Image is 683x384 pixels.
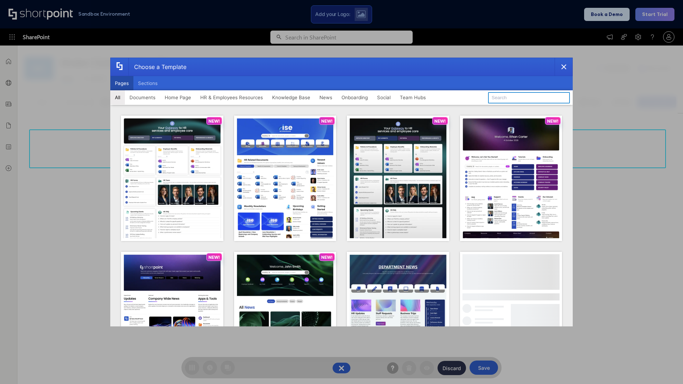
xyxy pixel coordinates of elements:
p: NEW! [208,255,220,260]
button: Social [372,90,395,105]
button: Pages [110,76,133,90]
button: All [110,90,125,105]
p: NEW! [547,118,558,124]
input: Search [488,92,570,103]
p: NEW! [434,118,446,124]
button: News [315,90,337,105]
button: HR & Employees Resources [196,90,268,105]
button: Knowledge Base [268,90,315,105]
button: Home Page [160,90,196,105]
p: NEW! [208,118,220,124]
button: Sections [133,76,162,90]
p: NEW! [321,118,333,124]
div: Choose a Template [128,58,186,76]
div: template selector [110,58,573,326]
iframe: Chat Widget [647,350,683,384]
button: Onboarding [337,90,372,105]
p: NEW! [321,255,333,260]
button: Team Hubs [395,90,430,105]
button: Documents [125,90,160,105]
